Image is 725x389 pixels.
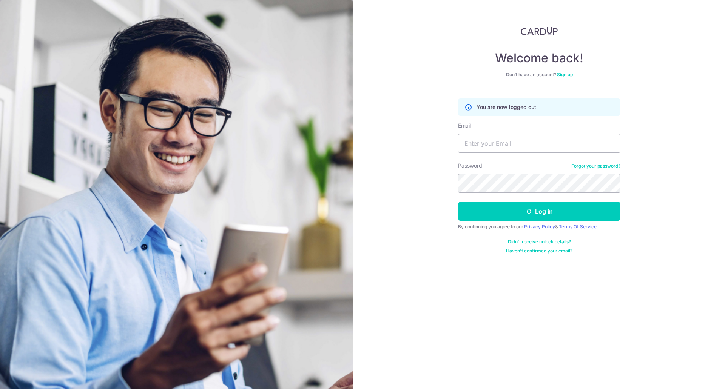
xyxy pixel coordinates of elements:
input: Enter your Email [458,134,620,153]
a: Didn't receive unlock details? [508,239,571,245]
button: Log in [458,202,620,221]
a: Terms Of Service [559,224,597,229]
a: Haven't confirmed your email? [506,248,572,254]
a: Forgot your password? [571,163,620,169]
label: Email [458,122,471,129]
p: You are now logged out [477,103,536,111]
div: Don’t have an account? [458,72,620,78]
img: CardUp Logo [521,26,558,35]
label: Password [458,162,482,169]
a: Privacy Policy [524,224,555,229]
h4: Welcome back! [458,51,620,66]
a: Sign up [557,72,573,77]
div: By continuing you agree to our & [458,224,620,230]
